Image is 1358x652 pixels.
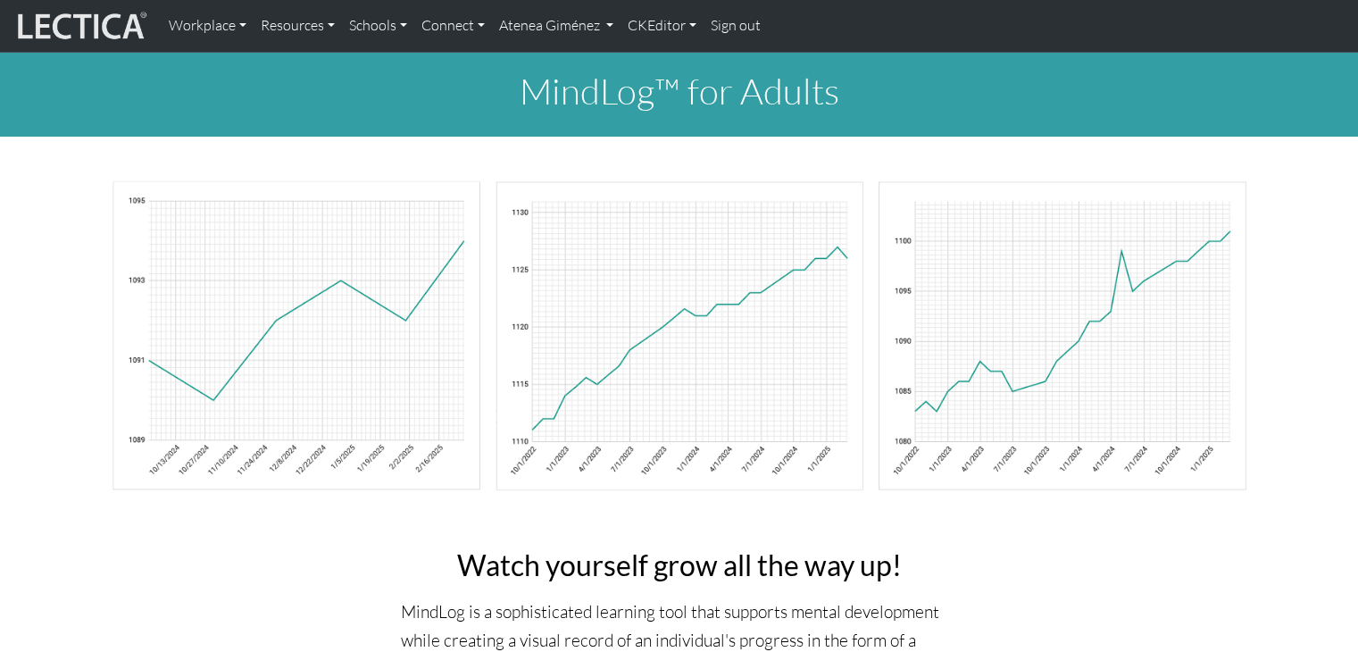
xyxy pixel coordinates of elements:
[704,7,768,45] a: Sign out
[112,180,1247,491] img: mindlog-chart-banner-adult.png
[621,7,704,45] a: CKEditor
[401,548,958,582] h2: Watch yourself grow all the way up!
[13,9,147,43] img: lecticalive
[342,7,414,45] a: Schools
[254,7,342,45] a: Resources
[101,70,1258,113] h1: MindLog™ for Adults
[492,7,621,45] a: Atenea Giménez
[414,7,492,45] a: Connect
[162,7,254,45] a: Workplace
